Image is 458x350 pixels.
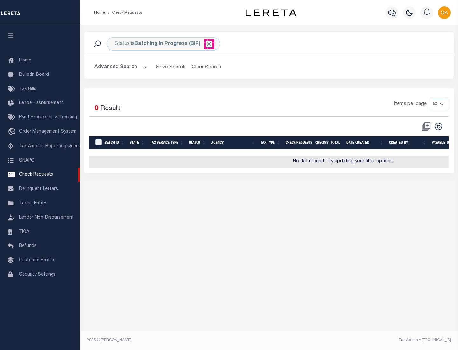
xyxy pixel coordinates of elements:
[189,61,224,73] button: Clear Search
[102,136,127,150] th: Batch Id: activate to sort column ascending
[94,61,147,73] button: Advanced Search
[19,215,74,220] span: Lender Non-Disbursement
[19,101,63,105] span: Lender Disbursement
[152,61,189,73] button: Save Search
[105,10,142,16] li: Check Requests
[19,129,76,134] span: Order Management System
[386,136,429,150] th: Created By: activate to sort column ascending
[19,73,49,77] span: Bulletin Board
[258,136,283,150] th: Tax Type: activate to sort column ascending
[82,337,269,343] div: 2025 © [PERSON_NAME].
[274,337,451,343] div: Tax Admin v.[TECHNICAL_ID]
[19,229,29,234] span: TIQA
[209,136,258,150] th: Agency: activate to sort column ascending
[19,172,53,177] span: Check Requests
[107,37,220,51] div: Status is
[19,144,81,149] span: Tax Amount Reporting Queue
[94,105,98,112] span: 0
[186,136,209,150] th: Status: activate to sort column ascending
[148,136,186,150] th: Tax Service Type: activate to sort column ascending
[100,104,120,114] label: Result
[205,41,212,47] span: Click to Remove
[19,244,37,248] span: Refunds
[394,101,427,108] span: Items per page
[19,115,77,120] span: Pymt Processing & Tracking
[344,136,386,150] th: Date Created: activate to sort column ascending
[135,41,212,46] b: Batching In Progress (BIP)
[8,128,18,136] i: travel_explore
[246,9,296,16] img: logo-dark.svg
[19,187,58,191] span: Delinquent Letters
[19,158,35,163] span: SNAPQ
[127,136,148,150] th: State: activate to sort column ascending
[19,58,31,63] span: Home
[19,258,54,262] span: Customer Profile
[19,272,56,277] span: Security Settings
[313,136,344,150] th: Check(s) Total
[94,11,105,15] a: Home
[438,6,451,19] img: svg+xml;base64,PHN2ZyB4bWxucz0iaHR0cDovL3d3dy53My5vcmcvMjAwMC9zdmciIHBvaW50ZXItZXZlbnRzPSJub25lIi...
[283,136,313,150] th: Check Requests
[19,201,46,206] span: Taxing Entity
[19,87,36,91] span: Tax Bills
